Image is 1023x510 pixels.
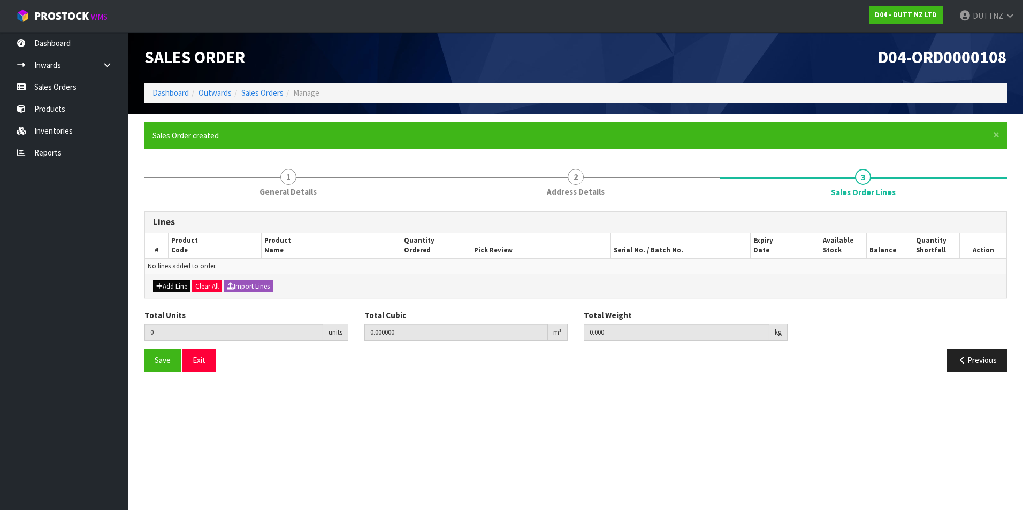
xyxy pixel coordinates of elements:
[831,187,896,198] span: Sales Order Lines
[182,349,216,372] button: Exit
[241,88,284,98] a: Sales Orders
[769,324,788,341] div: kg
[973,11,1003,21] span: DUTTNZ
[144,324,323,341] input: Total Units
[91,12,108,22] small: WMS
[364,310,406,321] label: Total Cubic
[169,233,262,258] th: Product Code
[323,324,348,341] div: units
[145,258,1006,274] td: No lines added to order.
[199,88,232,98] a: Outwards
[913,233,960,258] th: Quantity Shortfall
[750,233,820,258] th: Expiry Date
[548,324,568,341] div: m³
[144,47,245,68] span: Sales Order
[155,355,171,365] span: Save
[153,217,998,227] h3: Lines
[878,47,1007,68] span: D04-ORD0000108
[960,233,1006,258] th: Action
[152,130,219,141] span: Sales Order created
[262,233,401,258] th: Product Name
[584,324,769,341] input: Total Weight
[259,186,317,197] span: General Details
[820,233,867,258] th: Available Stock
[144,310,186,321] label: Total Units
[145,233,169,258] th: #
[34,9,89,23] span: ProStock
[192,280,222,293] button: Clear All
[224,280,273,293] button: Import Lines
[364,324,548,341] input: Total Cubic
[547,186,605,197] span: Address Details
[568,169,584,185] span: 2
[610,233,750,258] th: Serial No. / Batch No.
[875,10,937,19] strong: D04 - DUTT NZ LTD
[401,233,471,258] th: Quantity Ordered
[867,233,913,258] th: Balance
[855,169,871,185] span: 3
[947,349,1007,372] button: Previous
[153,280,190,293] button: Add Line
[16,9,29,22] img: cube-alt.png
[144,203,1007,380] span: Sales Order Lines
[993,127,999,142] span: ×
[584,310,632,321] label: Total Weight
[144,349,181,372] button: Save
[152,88,189,98] a: Dashboard
[471,233,610,258] th: Pick Review
[280,169,296,185] span: 1
[293,88,319,98] span: Manage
